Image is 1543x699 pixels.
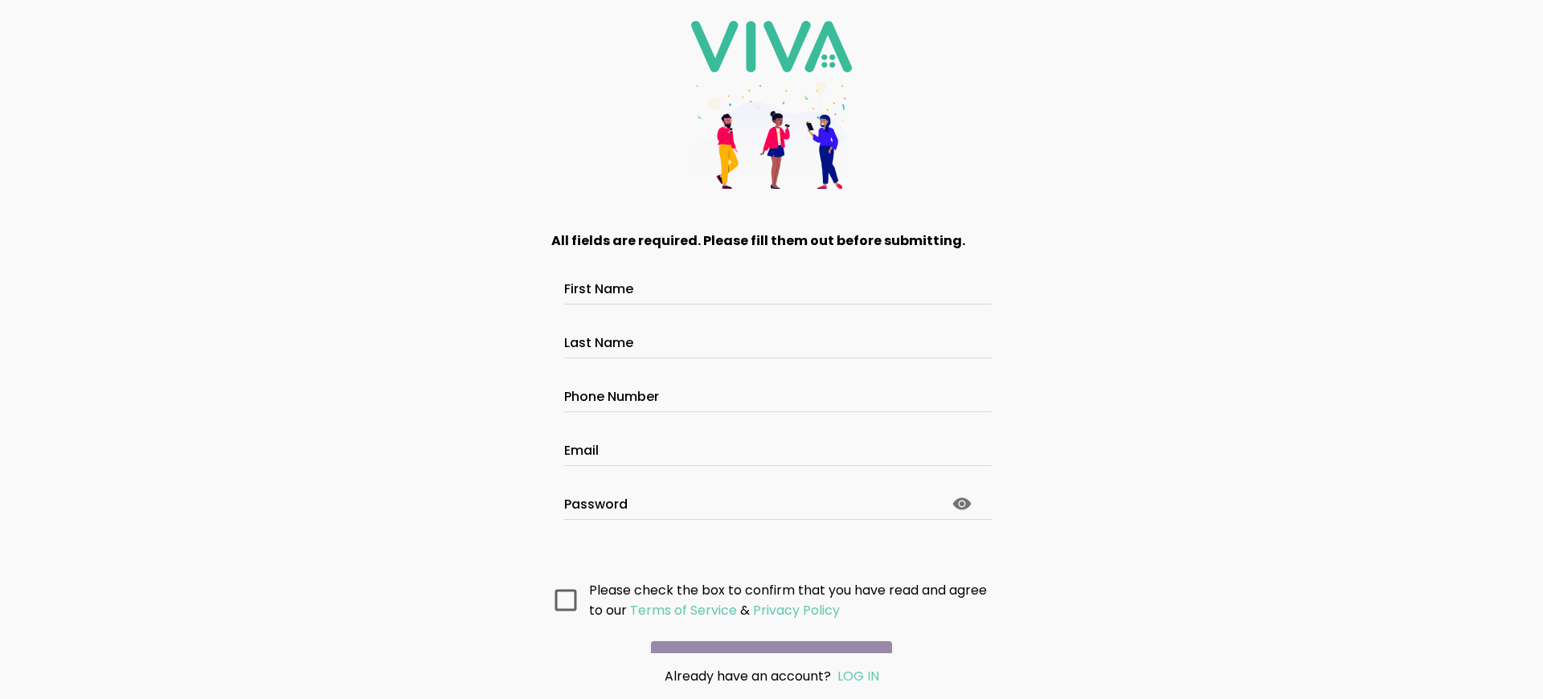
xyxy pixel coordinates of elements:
a: LOG IN [837,667,879,685]
strong: All fields are required. Please fill them out before submitting. [551,231,965,250]
div: Already have an account? [583,666,960,686]
ion-text: Privacy Policy [753,601,840,619]
ion-text: Terms of Service [630,601,737,619]
ion-col: Please check the box to confirm that you have read and agree to our & [585,576,997,624]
